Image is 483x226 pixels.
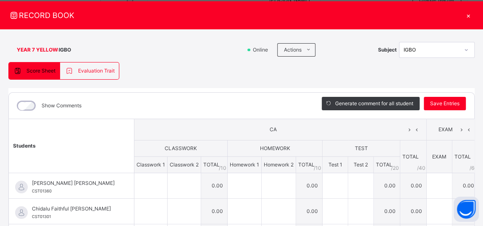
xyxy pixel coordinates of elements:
td: 0.00 [452,173,479,199]
td: 0.00 [296,199,323,224]
span: CST01360 [32,189,52,193]
span: Evaluation Trait [78,67,115,75]
button: Open asap [454,197,479,222]
span: Homework 2 [264,161,294,168]
div: IGBO [404,46,459,54]
span: Homework 1 [230,161,259,168]
td: 0.00 [296,173,323,199]
span: Test 2 [354,161,368,168]
span: Classwork 1 [136,161,165,168]
span: / 10 [219,164,226,172]
span: TEST [355,145,368,151]
div: × [462,10,475,21]
span: Chidalu Faithful [PERSON_NAME] [32,205,115,213]
span: Score Sheet [26,67,55,75]
span: Actions [284,46,302,54]
span: HOMEWORK [260,145,290,151]
td: 0.00 [201,199,228,224]
span: / 20 [391,164,399,172]
img: default.svg [15,181,28,193]
span: EXAM [432,153,446,160]
span: Students [13,143,36,149]
td: 0.00 [452,199,479,224]
span: / 40 [417,164,425,172]
span: CLASSWORK [165,145,197,151]
span: EXAM [433,126,458,133]
span: TOTAL [454,153,471,160]
span: Classwork 2 [170,161,199,168]
td: 0.00 [374,199,400,224]
span: IGBO [59,46,71,54]
span: TOTAL [203,161,220,168]
td: 0.00 [400,199,427,224]
span: CA [141,126,406,133]
span: / 10 [314,164,321,172]
img: default.svg [15,206,28,219]
span: CST01301 [32,214,51,219]
span: Generate comment for all student [335,100,413,107]
td: 0.00 [201,173,228,199]
td: 0.00 [400,173,427,199]
span: [PERSON_NAME] [PERSON_NAME] [32,179,115,187]
label: Show Comments [42,102,81,109]
span: / 60 [470,164,478,172]
span: TOTAL [298,161,315,168]
span: TOTAL [376,161,392,168]
span: Online [252,46,273,54]
span: YEAR 7 YELLOW : [17,46,59,54]
span: Save Entries [430,100,459,107]
span: Subject [378,46,397,54]
span: TOTAL [402,153,419,160]
td: 0.00 [374,173,400,199]
span: RECORD BOOK [8,10,462,21]
span: Test 1 [328,161,342,168]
